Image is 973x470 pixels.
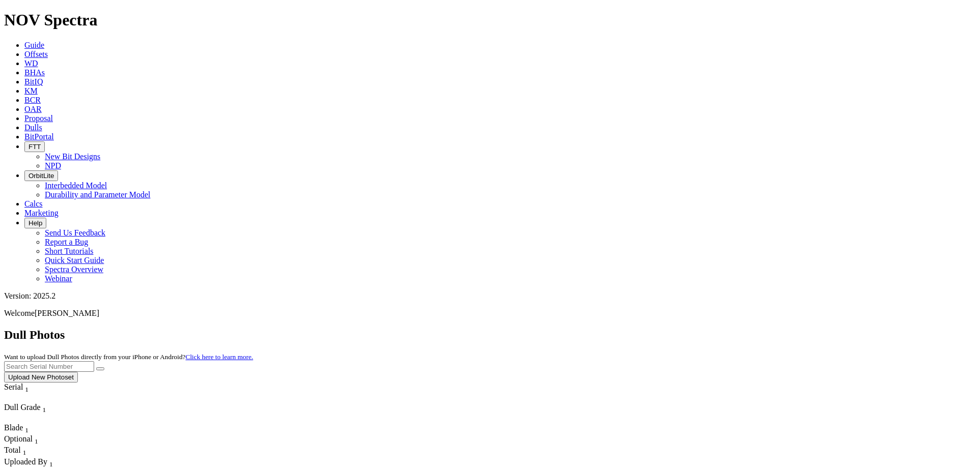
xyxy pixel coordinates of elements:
[24,114,53,123] a: Proposal
[45,190,151,199] a: Durability and Parameter Model
[4,328,969,342] h2: Dull Photos
[24,50,48,58] a: Offsets
[4,423,40,434] div: Sort None
[24,209,59,217] a: Marketing
[4,434,40,446] div: Optional Sort None
[45,265,103,274] a: Spectra Overview
[45,256,104,265] a: Quick Start Guide
[24,77,43,86] a: BitIQ
[4,403,41,412] span: Dull Grade
[45,247,94,255] a: Short Tutorials
[24,41,44,49] a: Guide
[45,274,72,283] a: Webinar
[25,386,28,393] sub: 1
[45,181,107,190] a: Interbedded Model
[4,446,40,457] div: Total Sort None
[4,11,969,30] h1: NOV Spectra
[4,394,47,403] div: Column Menu
[25,383,28,391] span: Sort None
[186,353,253,361] a: Click here to learn more.
[28,172,54,180] span: OrbitLite
[24,105,42,113] a: OAR
[35,434,38,443] span: Sort None
[24,199,43,208] a: Calcs
[45,228,105,237] a: Send Us Feedback
[24,59,38,68] a: WD
[43,403,46,412] span: Sort None
[4,434,40,446] div: Sort None
[35,309,99,317] span: [PERSON_NAME]
[4,403,75,423] div: Sort None
[24,123,42,132] a: Dulls
[23,446,26,454] span: Sort None
[4,383,47,403] div: Sort None
[49,457,53,466] span: Sort None
[23,449,26,457] sub: 1
[43,406,46,414] sub: 1
[35,437,38,445] sub: 1
[4,414,75,423] div: Column Menu
[4,457,100,468] div: Uploaded By Sort None
[45,161,61,170] a: NPD
[4,457,47,466] span: Uploaded By
[4,403,75,414] div: Dull Grade Sort None
[24,132,54,141] a: BitPortal
[24,86,38,95] a: KM
[4,383,23,391] span: Serial
[4,446,21,454] span: Total
[4,423,40,434] div: Blade Sort None
[24,68,45,77] a: BHAs
[24,218,46,228] button: Help
[25,426,28,434] sub: 1
[4,423,23,432] span: Blade
[4,434,33,443] span: Optional
[25,423,28,432] span: Sort None
[49,460,53,468] sub: 1
[4,383,47,394] div: Serial Sort None
[45,152,100,161] a: New Bit Designs
[45,238,88,246] a: Report a Bug
[4,291,969,301] div: Version: 2025.2
[24,141,45,152] button: FTT
[4,353,253,361] small: Want to upload Dull Photos directly from your iPhone or Android?
[4,361,94,372] input: Search Serial Number
[24,96,41,104] a: BCR
[28,219,42,227] span: Help
[4,446,40,457] div: Sort None
[24,170,58,181] button: OrbitLite
[4,309,969,318] p: Welcome
[28,143,41,151] span: FTT
[4,372,78,383] button: Upload New Photoset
